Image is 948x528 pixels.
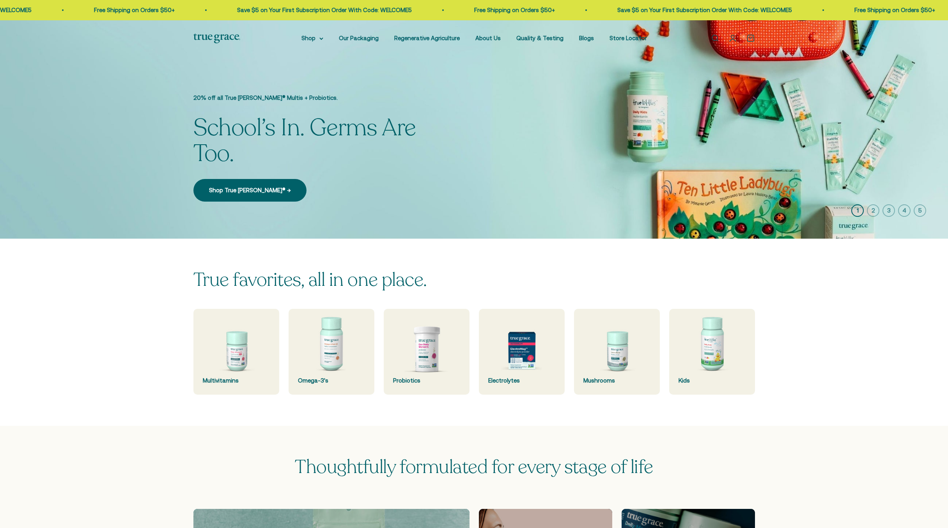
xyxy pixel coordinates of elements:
div: Omega-3's [298,376,365,385]
a: Regenerative Agriculture [394,35,460,41]
summary: Shop [301,34,323,43]
a: Kids [669,309,755,395]
a: Multivitamins [193,309,279,395]
div: Electrolytes [488,376,555,385]
p: Save $5 on Your First Subscription Order With Code: WELCOME5 [615,5,789,15]
button: 2 [867,204,879,217]
p: Save $5 on Your First Subscription Order With Code: WELCOME5 [234,5,409,15]
a: Quality & Testing [516,35,563,41]
a: Mushrooms [574,309,660,395]
a: Our Packaging [339,35,379,41]
div: Probiotics [393,376,460,385]
a: Electrolytes [479,309,565,395]
button: 5 [914,204,926,217]
a: Omega-3's [289,309,374,395]
a: Free Shipping on Orders $50+ [471,7,552,13]
button: 4 [898,204,911,217]
a: Store Locator [610,35,647,41]
a: Free Shipping on Orders $50+ [852,7,932,13]
div: Mushrooms [583,376,650,385]
a: About Us [475,35,501,41]
p: 20% off all True [PERSON_NAME]® Multis + Probiotics. [193,93,451,103]
split-lines: School’s In. Germs Are Too. [193,112,416,170]
div: Multivitamins [203,376,270,385]
a: Shop True [PERSON_NAME]® → [193,179,307,202]
button: 3 [882,204,895,217]
split-lines: True favorites, all in one place. [193,267,427,292]
span: Thoughtfully formulated for every stage of life [295,454,653,480]
div: Kids [679,376,746,385]
a: Probiotics [384,309,470,395]
button: 1 [851,204,864,217]
a: Free Shipping on Orders $50+ [91,7,172,13]
a: Blogs [579,35,594,41]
